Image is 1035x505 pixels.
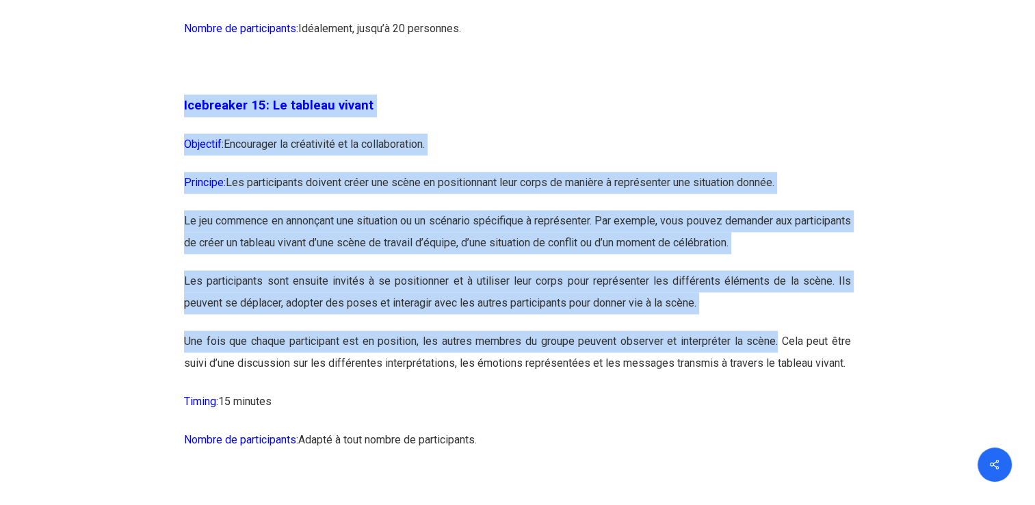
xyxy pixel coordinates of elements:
span: Objectif: [184,138,224,151]
p: Encourager la créativité et la collaboration. [184,133,851,172]
p: Le jeu commence en annonçant une situation ou un scénario spécifique à représenter. Par exemple, ... [184,210,851,270]
p: Adapté à tout nombre de participants. [184,429,851,467]
p: Les participants doivent créer une scène en positionnant leur corps de manière à représenter une ... [184,172,851,210]
p: Les participants sont ensuite invités à se positionner et à utiliser leur corps pour représenter ... [184,270,851,331]
span: Principe: [184,176,226,189]
span: Nombre de participants: [184,22,298,35]
p: Une fois que chaque participant est en position, les autres membres du groupe peuvent observer et... [184,331,851,391]
p: Idéalement, jusqu’à 20 personnes. [184,18,851,56]
span: Icebreaker 15: Le tableau vivant [184,98,374,113]
span: Nombre de participants: [184,433,298,446]
p: 15 minutes [184,391,851,429]
span: Timing: [184,395,218,408]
